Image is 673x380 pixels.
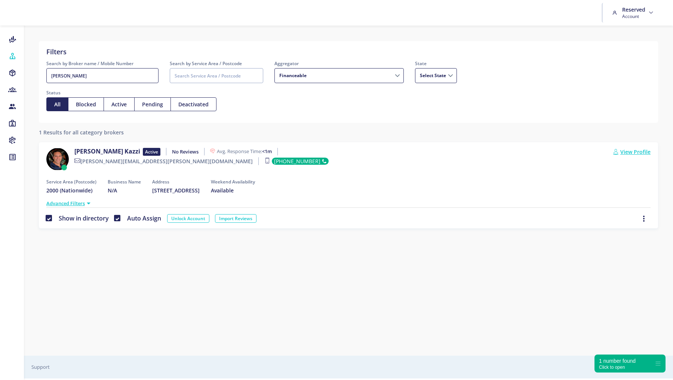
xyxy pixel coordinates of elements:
[613,148,651,156] a: View Profile
[210,148,278,155] label: Avg. Response Time:
[172,148,199,155] b: No Reviews
[125,147,140,155] span: Kazzi
[170,68,263,83] input: Search Service Area / Postcode
[152,188,200,194] h5: [STREET_ADDRESS]
[46,60,159,67] label: Search by Broker name / Mobile Number
[6,5,30,20] img: brand-logo.ec75409.png
[211,179,255,185] h6: Weekend Availability
[46,188,96,194] h5: 2000 (Nationwide)
[124,214,161,222] label: Auto Assign
[104,97,135,111] button: Active
[415,60,457,67] label: State
[610,3,658,22] a: Reserved Account
[46,89,216,96] label: Status
[170,97,216,111] button: Deactivated
[215,214,256,223] a: Import Reviews
[46,200,651,207] div: Advanced Filters
[56,214,109,222] label: Show in directory
[272,158,329,165] div: [PHONE_NUMBER]
[134,97,171,111] button: Pending
[262,148,272,155] b: <1m
[108,179,141,185] h6: Business Name
[152,179,200,185] h6: Address
[622,13,645,19] span: Account
[274,60,404,67] label: Aggregator
[46,179,96,185] h6: Service Area (Postcode)
[31,364,50,370] a: Support
[167,214,209,223] a: Unlock Account
[170,60,263,67] label: Search by Service Area / Postcode
[39,128,124,136] label: 1 Results for all category brokers
[622,6,645,13] h6: Reserved
[74,157,259,165] label: [PERSON_NAME][EMAIL_ADDRESS][PERSON_NAME][DOMAIN_NAME]
[46,97,68,111] button: All
[46,47,67,57] label: Filters
[68,97,104,111] button: Blocked
[108,188,141,194] h5: N/A
[46,68,159,83] input: Search Broker name / Mobile Number
[46,148,69,170] img: e9f8abe8-85fd-4001-856e-b0ca30e19fe6-638941845055290342.png
[143,148,160,156] span: Active
[211,188,255,194] h5: Available
[46,200,85,207] a: Advanced Filters
[74,147,123,155] span: [PERSON_NAME]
